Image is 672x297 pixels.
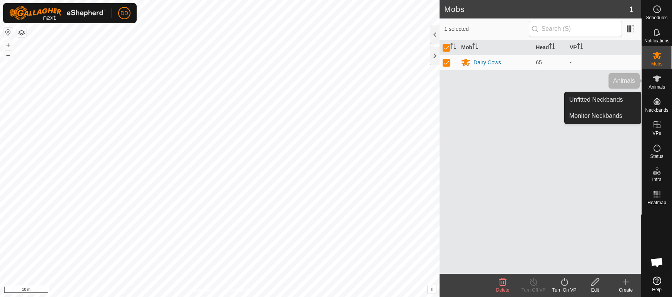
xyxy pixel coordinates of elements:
div: Open chat [645,251,669,274]
p-sorticon: Activate to sort [450,44,456,50]
div: Turn Off VP [518,287,549,294]
span: Status [650,154,663,159]
div: Edit [580,287,610,294]
span: Heatmap [647,200,666,205]
span: Delete [496,287,510,293]
th: Head [533,40,567,55]
span: Infra [652,177,661,182]
a: Monitor Neckbands [565,108,641,124]
button: Reset Map [3,28,13,37]
img: Gallagher Logo [9,6,105,20]
span: 65 [536,59,542,65]
button: i [428,285,436,294]
span: Unfitted Neckbands [569,95,623,104]
span: i [431,286,433,292]
span: Neckbands [645,108,668,112]
span: Animals [649,85,665,89]
span: 1 [629,3,634,15]
div: Dairy Cows [473,59,501,67]
button: + [3,40,13,50]
th: VP [567,40,641,55]
th: Mob [458,40,533,55]
span: Monitor Neckbands [569,111,622,121]
input: Search (S) [529,21,622,37]
a: Privacy Policy [189,287,218,294]
span: 1 selected [444,25,528,33]
span: VPs [652,131,661,136]
a: Contact Us [227,287,250,294]
button: Map Layers [17,28,26,37]
span: Notifications [644,39,669,43]
span: DD [120,9,128,17]
div: Create [610,287,641,294]
p-sorticon: Activate to sort [577,44,583,50]
a: Unfitted Neckbands [565,92,641,107]
span: Mobs [651,62,662,66]
p-sorticon: Activate to sort [472,44,478,50]
div: Turn On VP [549,287,580,294]
h2: Mobs [444,5,629,14]
a: Help [642,274,672,295]
button: – [3,50,13,60]
span: Schedules [646,15,667,20]
p-sorticon: Activate to sort [549,44,555,50]
td: - [567,55,641,70]
span: Help [652,287,662,292]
